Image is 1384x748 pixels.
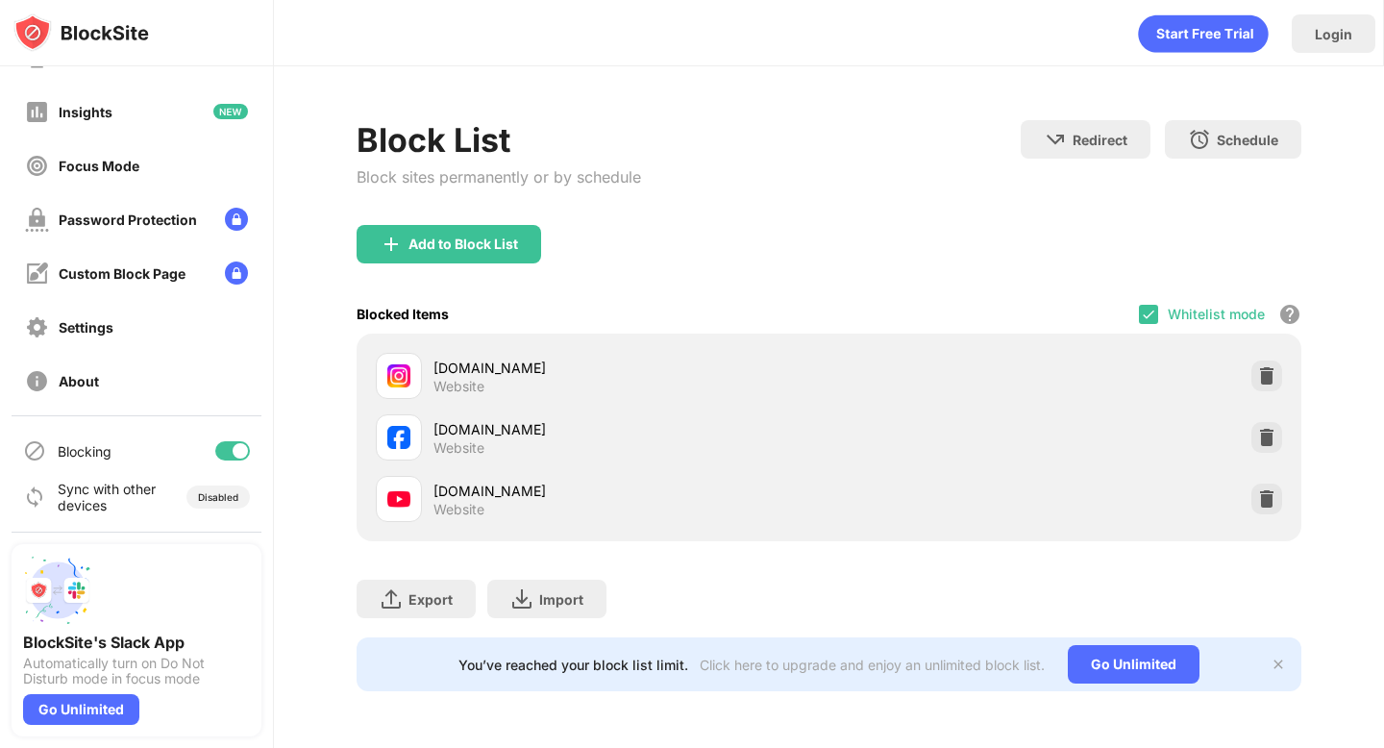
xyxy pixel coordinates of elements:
[23,656,250,686] div: Automatically turn on Do Not Disturb mode in focus mode
[539,591,583,608] div: Import
[225,262,248,285] img: lock-menu.svg
[387,364,410,387] img: favicons
[1141,307,1156,322] img: check.svg
[433,358,828,378] div: [DOMAIN_NAME]
[357,306,449,322] div: Blocked Items
[1271,657,1286,672] img: x-button.svg
[25,100,49,124] img: insights-off.svg
[59,212,197,228] div: Password Protection
[387,426,410,449] img: favicons
[433,419,828,439] div: [DOMAIN_NAME]
[700,657,1045,673] div: Click here to upgrade and enjoy an unlimited block list.
[213,104,248,119] img: new-icon.svg
[387,487,410,511] img: favicons
[23,633,250,652] div: BlockSite's Slack App
[58,481,157,513] div: Sync with other devices
[1315,26,1352,42] div: Login
[13,13,149,52] img: logo-blocksite.svg
[25,369,49,393] img: about-off.svg
[23,694,139,725] div: Go Unlimited
[357,167,641,187] div: Block sites permanently or by schedule
[198,491,238,503] div: Disabled
[58,443,111,460] div: Blocking
[433,481,828,501] div: [DOMAIN_NAME]
[25,208,49,232] img: password-protection-off.svg
[23,439,46,462] img: blocking-icon.svg
[225,208,248,231] img: lock-menu.svg
[59,50,136,66] div: Usage Limit
[433,439,484,457] div: Website
[59,373,99,389] div: About
[23,486,46,509] img: sync-icon.svg
[1138,14,1269,53] div: animation
[408,237,518,252] div: Add to Block List
[458,657,688,673] div: You’ve reached your block list limit.
[25,262,49,286] img: customize-block-page-off.svg
[59,158,139,174] div: Focus Mode
[1217,132,1278,148] div: Schedule
[433,378,484,395] div: Website
[1068,645,1199,684] div: Go Unlimited
[1073,132,1127,148] div: Redirect
[357,120,641,160] div: Block List
[433,501,484,518] div: Website
[408,591,453,608] div: Export
[23,556,92,625] img: push-slack.svg
[59,319,113,336] div: Settings
[59,104,112,120] div: Insights
[59,265,185,282] div: Custom Block Page
[25,315,49,339] img: settings-off.svg
[1168,306,1265,322] div: Whitelist mode
[25,154,49,178] img: focus-off.svg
